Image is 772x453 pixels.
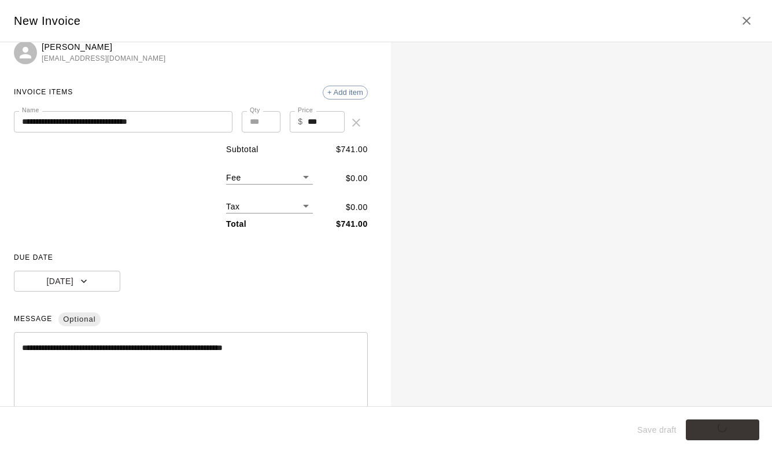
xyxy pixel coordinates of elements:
[346,172,368,185] p: $ 0.00
[42,53,166,65] span: [EMAIL_ADDRESS][DOMAIN_NAME]
[22,106,39,115] label: Name
[226,219,246,229] b: Total
[14,249,368,267] span: DUE DATE
[42,41,166,53] p: [PERSON_NAME]
[58,310,100,330] span: Optional
[336,219,368,229] b: $ 741.00
[14,271,120,292] button: [DATE]
[298,106,313,115] label: Price
[336,143,368,156] p: $ 741.00
[298,116,302,128] p: $
[226,143,258,156] p: Subtotal
[323,86,368,100] div: + Add item
[250,106,260,115] label: Qty
[346,201,368,213] p: $ 0.00
[14,13,81,29] h5: New Invoice
[323,88,367,97] span: + Add item
[14,83,73,102] span: INVOICE ITEMS
[735,9,758,32] button: Close
[14,310,368,329] span: MESSAGE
